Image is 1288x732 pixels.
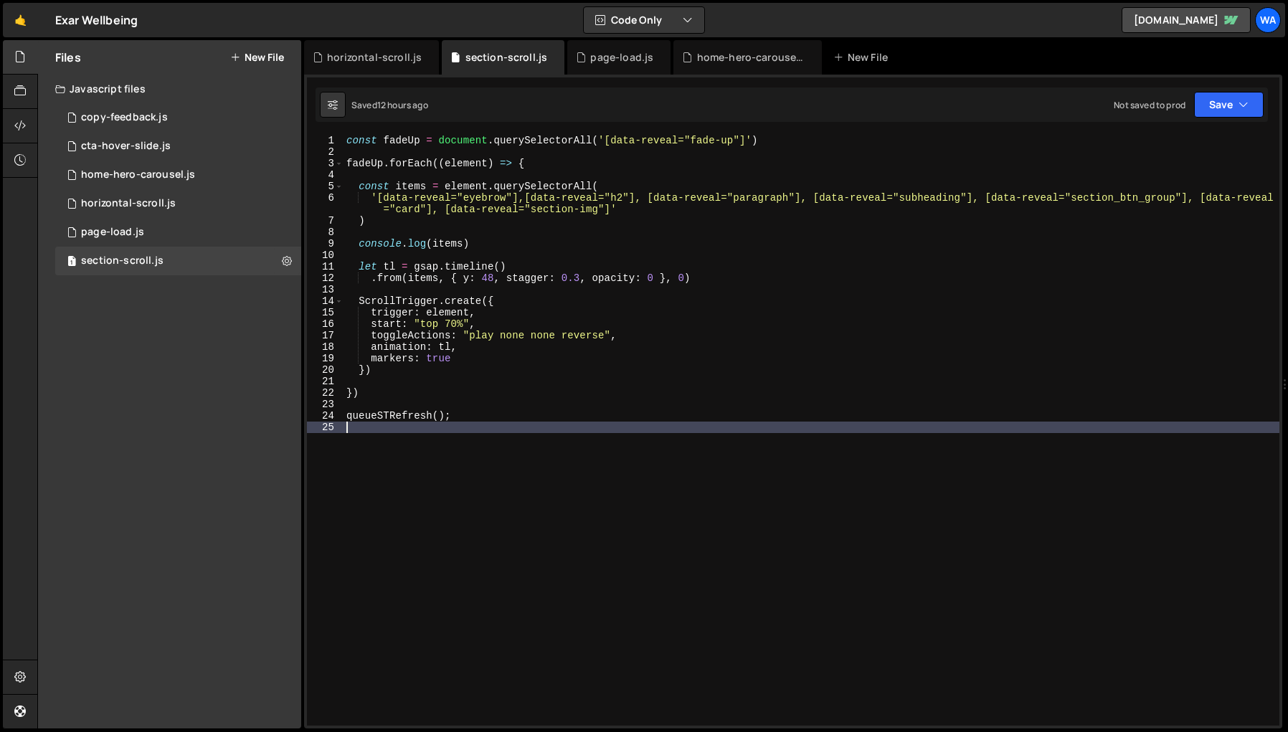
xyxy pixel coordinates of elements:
[81,255,164,267] div: section-scroll.js
[1255,7,1281,33] a: wa
[81,111,168,124] div: copy-feedback.js
[307,249,344,261] div: 10
[81,197,176,210] div: horizontal-scroll.js
[307,284,344,295] div: 13
[307,399,344,410] div: 23
[230,52,284,63] button: New File
[1122,7,1251,33] a: [DOMAIN_NAME]
[307,192,344,215] div: 6
[307,227,344,238] div: 8
[377,99,428,111] div: 12 hours ago
[590,50,653,65] div: page-load.js
[55,218,301,247] div: 16122/44105.js
[307,341,344,353] div: 18
[55,103,301,132] div: 16122/43314.js
[67,257,76,268] span: 1
[351,99,428,111] div: Saved
[307,181,344,192] div: 5
[55,132,301,161] div: 16122/44019.js
[307,215,344,227] div: 7
[307,135,344,146] div: 1
[1114,99,1185,111] div: Not saved to prod
[307,422,344,433] div: 25
[1194,92,1264,118] button: Save
[307,318,344,330] div: 16
[833,50,894,65] div: New File
[38,75,301,103] div: Javascript files
[55,189,301,218] div: horizontal-scroll.js
[584,7,704,33] button: Code Only
[307,238,344,249] div: 9
[307,376,344,387] div: 21
[55,247,301,275] div: section-scroll.js
[307,261,344,272] div: 11
[55,11,138,29] div: Exar Wellbeing
[55,49,81,65] h2: Files
[81,226,144,239] div: page-load.js
[55,161,301,189] div: 16122/43585.js
[307,387,344,399] div: 22
[307,330,344,341] div: 17
[307,146,344,158] div: 2
[307,353,344,364] div: 19
[307,364,344,376] div: 20
[307,410,344,422] div: 24
[81,168,195,181] div: home-hero-carousel.js
[327,50,422,65] div: horizontal-scroll.js
[3,3,38,37] a: 🤙
[307,169,344,181] div: 4
[697,50,805,65] div: home-hero-carousel.js
[307,307,344,318] div: 15
[307,272,344,284] div: 12
[465,50,548,65] div: section-scroll.js
[307,295,344,307] div: 14
[81,140,171,153] div: cta-hover-slide.js
[307,158,344,169] div: 3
